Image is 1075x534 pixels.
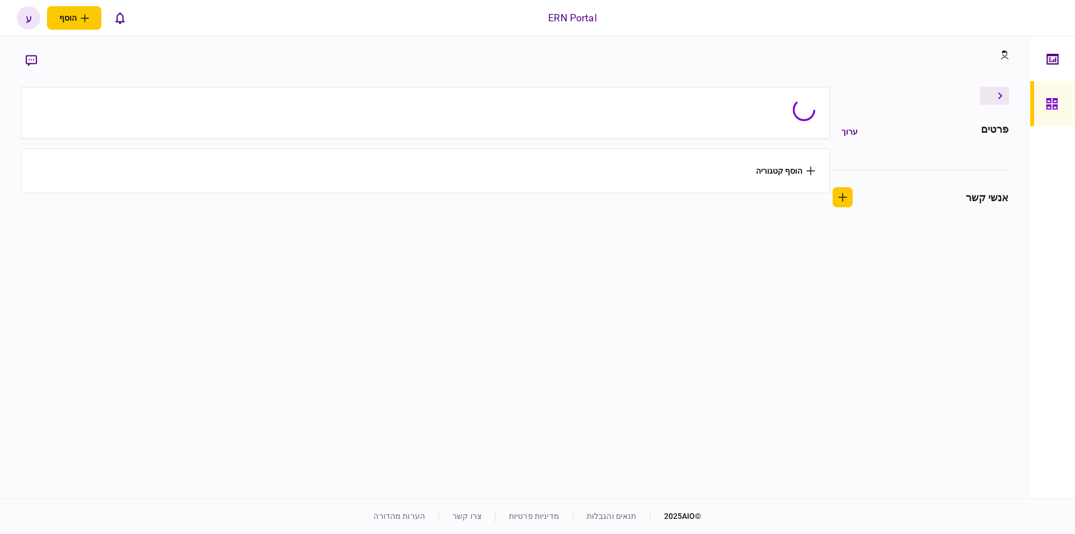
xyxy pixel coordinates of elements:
[833,122,867,142] button: ערוך
[966,190,1009,205] div: אנשי קשר
[548,11,596,25] div: ERN Portal
[650,510,702,522] div: © 2025 AIO
[981,122,1009,142] div: פרטים
[17,6,40,30] button: ע
[108,6,132,30] button: פתח רשימת התראות
[587,512,637,521] a: תנאים והגבלות
[509,512,559,521] a: מדיניות פרטיות
[373,512,425,521] a: הערות מהדורה
[756,166,815,175] button: הוסף קטגוריה
[452,512,482,521] a: צרו קשר
[47,6,101,30] button: פתח תפריט להוספת לקוח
